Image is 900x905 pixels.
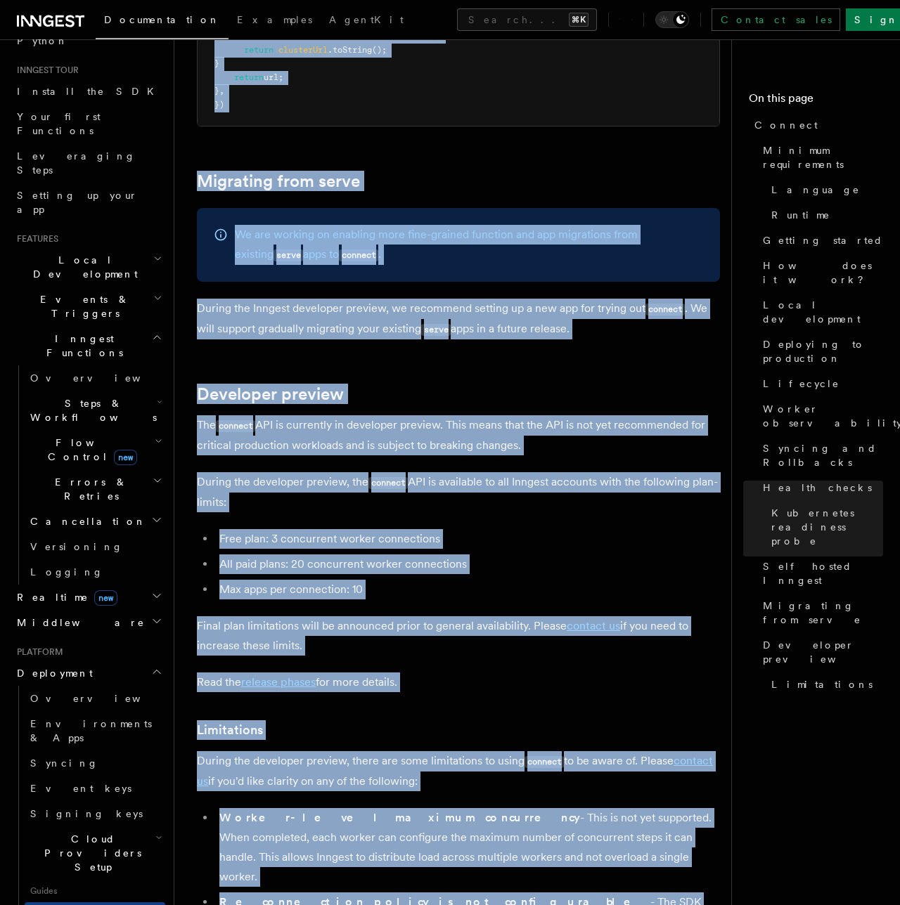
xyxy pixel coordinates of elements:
[11,646,63,658] span: Platform
[25,391,165,430] button: Steps & Workflows
[372,45,387,55] span: ();
[766,177,883,202] a: Language
[11,233,58,245] span: Features
[339,249,378,261] code: connect
[569,13,589,27] kbd: ⌘K
[96,4,229,39] a: Documentation
[25,534,165,559] a: Versioning
[11,616,145,630] span: Middleware
[749,90,883,112] h4: On this page
[25,430,165,469] button: Flow Controlnew
[757,593,883,632] a: Migrating from serve
[757,138,883,177] a: Minimum requirements
[655,11,689,28] button: Toggle dark mode
[229,4,321,38] a: Examples
[215,529,720,549] li: Free plan: 3 concurrent worker connections
[25,832,155,874] span: Cloud Providers Setup
[94,590,117,606] span: new
[321,4,412,38] a: AgentKit
[368,477,408,489] code: connect
[763,143,883,171] span: Minimum requirements
[25,509,165,534] button: Cancellation
[757,475,883,500] a: Health checks
[235,225,703,265] p: We are working on enabling more fine-grained function and app migrations from existing apps to .
[278,45,328,55] span: clusterUrl
[234,72,264,82] span: return
[757,396,883,436] a: Worker observability
[11,143,165,183] a: Leveraging Steps
[771,208,830,222] span: Runtime
[757,632,883,672] a: Developer preview
[329,14,404,25] span: AgentKit
[763,638,883,666] span: Developer preview
[11,79,165,104] a: Install the SDK
[25,880,165,902] span: Guides
[274,249,303,261] code: serve
[11,292,153,320] span: Events & Triggers
[757,554,883,593] a: Self hosted Inngest
[25,396,157,424] span: Steps & Workflows
[11,326,165,365] button: Inngest Functions
[763,298,883,326] span: Local development
[30,693,175,704] span: Overview
[763,259,883,287] span: How does it work?
[763,337,883,365] span: Deploying to production
[197,672,720,692] p: Read the for more details.
[25,365,165,391] a: Overview
[30,757,98,769] span: Syncing
[114,450,137,465] span: new
[25,559,165,585] a: Logging
[11,287,165,326] button: Events & Triggers
[11,365,165,585] div: Inngest Functions
[25,514,146,528] span: Cancellation
[197,616,720,656] p: Final plan limitations will be announced prior to general availability. Please if you need to inc...
[197,720,263,740] a: Limitations
[30,783,131,794] span: Event keys
[216,420,255,432] code: connect
[17,190,138,215] span: Setting up your app
[757,436,883,475] a: Syncing and Rollbacks
[215,554,720,574] li: All paid plans: 20 concurrent worker connections
[17,150,136,176] span: Leveraging Steps
[25,711,165,750] a: Environments & Apps
[421,324,451,336] code: serve
[25,776,165,801] a: Event keys
[757,292,883,332] a: Local development
[104,14,220,25] span: Documentation
[237,14,312,25] span: Examples
[25,750,165,776] a: Syncing
[25,469,165,509] button: Errors & Retries
[11,666,93,680] span: Deployment
[219,811,580,824] strong: Worker-level maximum concurrency
[763,599,883,627] span: Migrating from serve
[30,718,152,743] span: Environments & Apps
[645,304,685,315] code: connect
[241,675,316,689] a: release phases
[17,111,101,136] span: Your first Functions
[11,253,153,281] span: Local Development
[771,183,860,197] span: Language
[766,202,883,228] a: Runtime
[11,332,152,360] span: Inngest Functions
[11,660,165,686] button: Deployment
[525,756,564,768] code: connect
[567,619,620,632] a: contact us
[17,35,68,46] span: Python
[197,171,360,191] a: Migrating from serve
[328,45,372,55] span: .toString
[11,590,117,604] span: Realtime
[457,8,597,31] button: Search...⌘K
[197,472,720,512] p: During the developer preview, the API is available to all Inngest accounts with the following pla...
[197,299,720,339] p: During the Inngest developer preview, we recommend setting up a new app for trying out . We will ...
[25,686,165,711] a: Overview
[11,183,165,222] a: Setting up your app
[264,72,283,82] span: url;
[30,541,123,552] span: Versioning
[763,481,872,495] span: Health checks
[763,233,883,247] span: Getting started
[214,100,224,110] span: })
[25,436,155,464] span: Flow Control
[215,808,720,887] li: - This is not yet supported. When completed, each worker can configure the maximum number of conc...
[197,384,344,404] a: Developer preview
[214,58,219,68] span: }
